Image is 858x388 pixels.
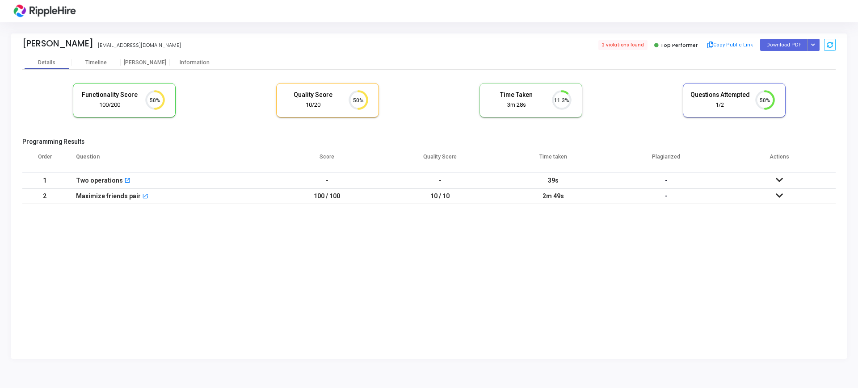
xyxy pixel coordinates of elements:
div: Information [170,59,219,66]
div: 10/20 [283,101,343,109]
div: Two operations [76,173,123,188]
h5: Questions Attempted [690,91,750,99]
div: 1/2 [690,101,750,109]
img: logo [11,2,78,20]
div: 3m 28s [487,101,547,109]
th: Quality Score [383,148,496,173]
span: - [665,177,668,184]
td: 2 [22,188,67,204]
td: 2m 49s [496,188,610,204]
th: Time taken [496,148,610,173]
th: Order [22,148,67,173]
th: Actions [723,148,836,173]
td: - [383,173,496,188]
td: 100 / 100 [270,188,383,204]
td: 1 [22,173,67,188]
th: Score [270,148,383,173]
button: Copy Public Link [704,38,756,52]
span: Top Performer [660,42,698,49]
div: [PERSON_NAME] [121,59,170,66]
span: 2 violations found [598,40,648,50]
td: - [270,173,383,188]
th: Plagiarized [610,148,723,173]
h5: Programming Results [22,138,836,146]
div: Timeline [85,59,107,66]
div: Button group with nested dropdown [807,39,820,51]
button: Download PDF [760,39,808,51]
div: [EMAIL_ADDRESS][DOMAIN_NAME] [98,42,181,49]
div: Maximize friends pair [76,189,141,204]
span: - [665,192,668,200]
h5: Quality Score [283,91,343,99]
div: 100/200 [80,101,140,109]
mat-icon: open_in_new [124,178,130,184]
div: Details [38,59,55,66]
th: Question [67,148,270,173]
h5: Time Taken [487,91,547,99]
h5: Functionality Score [80,91,140,99]
div: [PERSON_NAME] [22,38,93,49]
td: 10 / 10 [383,188,496,204]
td: 39s [496,173,610,188]
mat-icon: open_in_new [142,194,148,200]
